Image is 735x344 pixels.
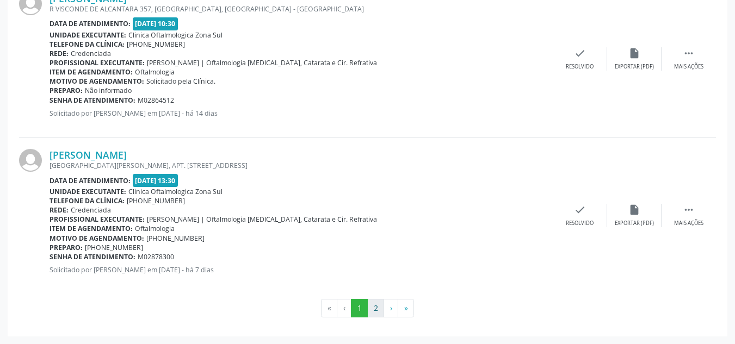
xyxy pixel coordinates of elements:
[50,4,553,14] div: R VISCONDE DE ALCANTARA 357, [GEOGRAPHIC_DATA], [GEOGRAPHIC_DATA] - [GEOGRAPHIC_DATA]
[674,63,703,71] div: Mais ações
[50,96,135,105] b: Senha de atendimento:
[50,30,126,40] b: Unidade executante:
[628,204,640,216] i: insert_drive_file
[628,47,640,59] i: insert_drive_file
[566,220,594,227] div: Resolvido
[50,176,131,185] b: Data de atendimento:
[683,204,695,216] i: 
[615,220,654,227] div: Exportar (PDF)
[127,196,185,205] span: [PHONE_NUMBER]
[19,149,42,172] img: img
[367,299,384,317] button: Go to page 2
[674,220,703,227] div: Mais ações
[50,40,125,49] b: Telefone da clínica:
[50,224,133,233] b: Item de agendamento:
[50,252,135,261] b: Senha de atendimento:
[50,58,145,67] b: Profissional executante:
[574,47,586,59] i: check
[133,174,178,186] span: [DATE] 13:30
[50,215,145,224] b: Profissional executante:
[351,299,368,317] button: Go to page 1
[127,40,185,49] span: [PHONE_NUMBER]
[146,77,215,86] span: Solicitado pela Clínica.
[50,149,127,161] a: [PERSON_NAME]
[50,67,133,77] b: Item de agendamento:
[71,49,111,58] span: Credenciada
[574,204,586,216] i: check
[50,109,553,118] p: Solicitado por [PERSON_NAME] em [DATE] - há 14 dias
[135,224,175,233] span: Oftalmologia
[128,30,223,40] span: Clinica Oftalmologica Zona Sul
[384,299,398,317] button: Go to next page
[138,252,174,261] span: M02878300
[146,234,205,243] span: [PHONE_NUMBER]
[147,58,377,67] span: [PERSON_NAME] | Oftalmologia [MEDICAL_DATA], Catarata e Cir. Refrativa
[50,49,69,58] b: Rede:
[50,86,83,95] b: Preparo:
[128,187,223,196] span: Clinica Oftalmologica Zona Sul
[50,77,144,86] b: Motivo de agendamento:
[50,196,125,205] b: Telefone da clínica:
[398,299,414,317] button: Go to last page
[19,299,716,317] ul: Pagination
[615,63,654,71] div: Exportar (PDF)
[50,19,131,28] b: Data de atendimento:
[50,187,126,196] b: Unidade executante:
[683,47,695,59] i: 
[566,63,594,71] div: Resolvido
[135,67,175,77] span: Oftalmologia
[50,243,83,252] b: Preparo:
[85,243,143,252] span: [PHONE_NUMBER]
[147,215,377,224] span: [PERSON_NAME] | Oftalmologia [MEDICAL_DATA], Catarata e Cir. Refrativa
[71,205,111,215] span: Credenciada
[50,205,69,215] b: Rede:
[85,86,132,95] span: Não informado
[138,96,174,105] span: M02864512
[50,234,144,243] b: Motivo de agendamento:
[133,17,178,30] span: [DATE] 10:30
[50,265,553,274] p: Solicitado por [PERSON_NAME] em [DATE] - há 7 dias
[50,161,553,170] div: [GEOGRAPHIC_DATA][PERSON_NAME], APT. [STREET_ADDRESS]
